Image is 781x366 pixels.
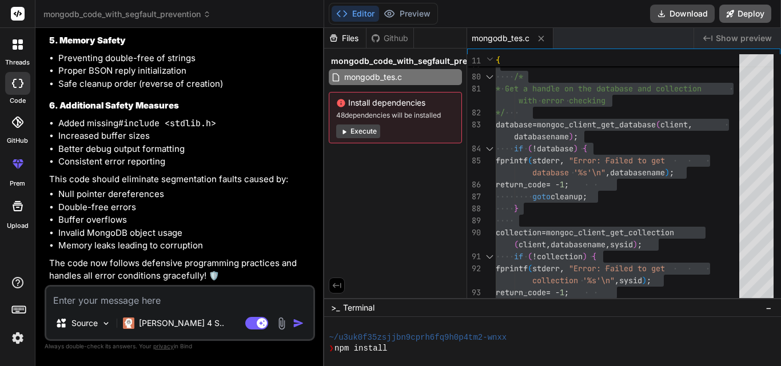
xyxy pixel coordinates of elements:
button: Preview [379,6,435,22]
span: * Get a handle on the database and collection [496,83,702,94]
li: Added missing [58,117,313,130]
span: database '%s'\n" [532,167,605,178]
label: threads [5,58,30,67]
span: ) [583,251,587,262]
span: >_ [331,302,340,313]
code: #include <stdlib.h> [118,118,216,129]
img: Pick Models [101,319,111,328]
span: "Error: Failed to get [569,263,665,274]
img: settings [8,328,27,348]
span: ❯ [329,343,334,354]
span: databasename [551,239,605,250]
span: ! [532,251,537,262]
span: , [605,167,610,178]
span: sysid [610,239,633,250]
span: ; [583,191,587,202]
div: 84 [467,143,481,155]
div: Click to collapse the range. [482,251,497,263]
span: } [514,203,519,214]
span: mongodb_tes.c [472,33,529,44]
li: Consistent error reporting [58,155,313,168]
div: 83 [467,119,481,131]
span: Show preview [716,33,772,44]
span: - [555,179,560,190]
span: mongodb_code_with_segfault_prevention [43,9,211,20]
span: ) [642,275,647,285]
span: collection [496,227,541,238]
span: ) [633,239,637,250]
span: ( [528,263,532,274]
span: 48 dependencies will be installed [336,111,455,120]
span: ( [514,239,519,250]
div: Click to collapse the range. [482,143,497,155]
span: { [496,55,500,65]
p: This code should eliminate segmentation faults caused by: [49,173,313,186]
img: icon [293,317,304,329]
div: Files [324,33,366,44]
span: mongoc_client_get_database [537,119,656,130]
span: = [546,179,551,190]
span: 1 [560,287,564,297]
span: ; [564,287,569,297]
span: = [546,287,551,297]
span: Install dependencies [336,97,455,108]
span: if [514,143,523,154]
li: Proper BSON reply initialization [58,65,313,78]
span: , [615,275,619,285]
span: database [537,143,573,154]
span: ; [647,275,651,285]
span: , [546,239,551,250]
li: Buffer overflows [58,214,313,227]
div: 91 [467,251,481,263]
div: 86 [467,179,481,191]
span: mongodb_code_with_segfault_prevention [331,55,497,67]
label: code [10,96,26,106]
span: , [688,119,692,130]
div: 92 [467,263,481,275]
span: database [496,119,532,130]
p: The code now follows defensive programming practices and handles all error conditions gracefully! 🛡️ [49,257,313,283]
span: client [660,119,688,130]
span: { [592,251,596,262]
div: 87 [467,191,481,203]
div: 81 [467,83,481,95]
span: ; [564,179,569,190]
li: Double-free errors [58,201,313,214]
span: ! [532,143,537,154]
p: Always double-check its answers. Your in Bind [45,341,315,352]
span: , [560,155,564,166]
span: cleanup [551,191,583,202]
button: Deploy [719,5,771,23]
span: databasename [610,167,665,178]
div: 89 [467,215,481,227]
span: = [532,119,537,130]
span: ) [569,131,573,142]
span: fprintf [496,263,528,274]
span: ; [670,167,674,178]
p: [PERSON_NAME] 4 S.. [139,317,224,329]
label: GitHub [7,136,28,146]
span: collection '%s'\n" [532,275,615,285]
div: 90 [467,227,481,239]
img: Claude 4 Sonnet [123,317,134,329]
span: goto [532,191,551,202]
img: attachment [275,317,288,330]
span: stderr [532,155,560,166]
span: ~/u3uk0f35zsjjbn9cprh6fq9h0p4tm2-wnxx [329,332,507,343]
span: ( [528,251,532,262]
span: mongodb_tes.c [343,70,403,84]
span: return_code [496,287,546,297]
span: fprintf [496,155,528,166]
div: 80 [467,71,481,83]
button: Download [650,5,715,23]
span: Terminal [343,302,374,313]
p: Source [71,317,98,329]
li: Better debug output formatting [58,143,313,156]
span: if [514,251,523,262]
span: − [766,302,772,313]
div: 93 [467,287,481,299]
button: − [763,299,774,317]
li: Memory leaks leading to corruption [58,239,313,252]
span: sysid [619,275,642,285]
span: ) [573,143,578,154]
